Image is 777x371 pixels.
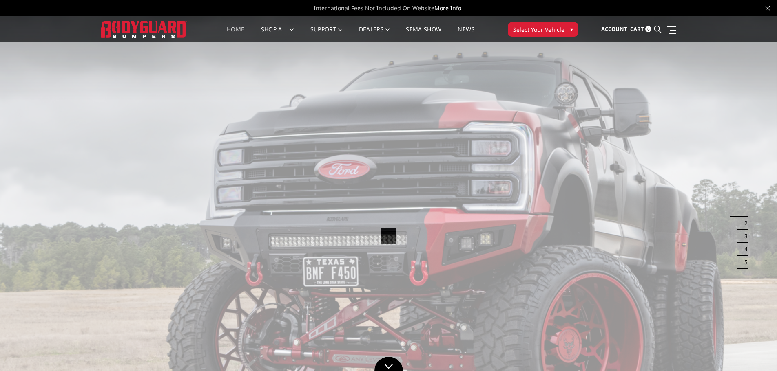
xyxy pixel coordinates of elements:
button: 3 of 5 [739,230,748,243]
a: Home [227,26,244,42]
span: Account [601,25,627,33]
span: 0 [645,26,651,32]
span: ▾ [570,25,573,33]
span: Select Your Vehicle [513,25,564,34]
button: 1 of 5 [739,204,748,217]
button: Select Your Vehicle [508,22,578,37]
a: More Info [434,4,461,12]
a: Cart 0 [630,18,651,40]
a: Support [310,26,343,42]
a: SEMA Show [406,26,441,42]
a: shop all [261,26,294,42]
a: News [458,26,474,42]
a: Click to Down [374,357,403,371]
a: Dealers [359,26,390,42]
button: 2 of 5 [739,217,748,230]
button: 5 of 5 [739,256,748,269]
img: BODYGUARD BUMPERS [101,21,187,37]
a: Account [601,18,627,40]
span: Cart [630,25,644,33]
button: 4 of 5 [739,243,748,256]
